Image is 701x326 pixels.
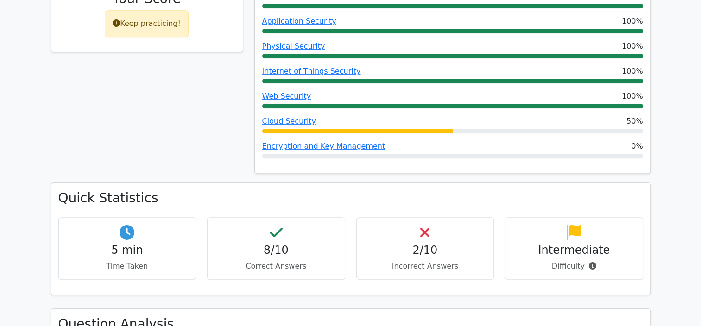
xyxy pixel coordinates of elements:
[215,261,337,272] p: Correct Answers
[622,66,643,77] span: 100%
[262,142,385,150] a: Encryption and Key Management
[622,41,643,52] span: 100%
[58,190,643,206] h3: Quick Statistics
[513,261,635,272] p: Difficulty
[631,141,643,152] span: 0%
[66,244,189,257] h4: 5 min
[262,17,336,25] a: Application Security
[262,42,325,50] a: Physical Security
[364,261,486,272] p: Incorrect Answers
[626,116,643,127] span: 50%
[262,92,311,100] a: Web Security
[622,91,643,102] span: 100%
[105,10,189,37] div: Keep practicing!
[622,16,643,27] span: 100%
[215,244,337,257] h4: 8/10
[66,261,189,272] p: Time Taken
[513,244,635,257] h4: Intermediate
[364,244,486,257] h4: 2/10
[262,117,316,125] a: Cloud Security
[262,67,361,75] a: Internet of Things Security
